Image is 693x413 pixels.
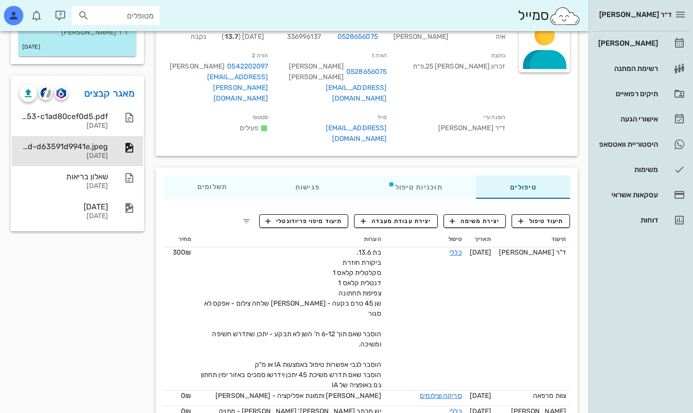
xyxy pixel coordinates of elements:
a: משימות [592,158,689,181]
span: פ״ת [413,62,424,70]
div: תוכניות טיפול [353,175,476,199]
div: 45357b28-0e0e-4e46-ae8d-d63591d9941e.jpeg [19,142,108,151]
div: [DATE] [19,152,108,160]
p: ד"ר [PERSON_NAME] [26,27,128,38]
div: היסטוריית וואטסאפ [596,140,658,148]
button: romexis logo [54,86,68,100]
div: עסקאות אשראי [596,191,658,199]
div: [DATE] [19,182,108,190]
span: תשלומים [197,184,227,190]
div: משימות [596,166,658,173]
div: [DATE] [19,212,108,221]
span: , [424,62,426,70]
button: cliniview logo [39,86,53,100]
div: ד"ר [PERSON_NAME] [499,247,566,258]
th: הערות [195,232,385,247]
div: סמייל [518,5,581,26]
div: ד״ר [PERSON_NAME] [394,110,513,150]
button: תיעוד טיפול [512,214,570,228]
small: [DATE] [22,42,40,52]
span: [DATE] [470,392,492,400]
button: תיעוד מיפוי פריודונטלי [259,214,349,228]
div: פגישות [261,175,354,199]
a: 0528656075 [338,32,378,42]
a: אישורי הגעה [592,107,689,131]
small: הורה 1 [372,52,387,59]
span: ד״ר [PERSON_NAME] [599,10,672,19]
img: romexis logo [56,88,66,99]
span: 336996137 [287,33,321,41]
div: [PERSON_NAME] [PERSON_NAME] [284,61,387,83]
span: [DATE] ( ) [222,33,264,41]
a: דוחות [592,208,689,232]
div: שאלון בריאות [19,172,108,181]
div: נקבה [158,18,214,48]
a: [PERSON_NAME] [592,32,689,55]
img: cliniview logo [40,87,52,99]
span: פעילים [240,124,259,132]
div: [PERSON_NAME] [165,61,268,72]
div: טיפולים [476,175,570,199]
a: [EMAIL_ADDRESS][DOMAIN_NAME] [326,124,387,143]
small: כתובת [491,52,506,59]
strong: 13.7 [225,33,238,41]
div: דוחות [596,216,658,224]
span: תג [29,8,35,14]
small: מייל [377,114,387,120]
th: תאריך [466,232,496,247]
a: סריקה וצילומים [420,392,462,400]
button: יצירת עבודת מעבדה [354,214,437,228]
span: [DATE] [470,248,492,257]
div: תיקים רפואיים [596,90,658,98]
span: [PERSON_NAME] ותמונת אפליקציה - [PERSON_NAME] [215,392,381,400]
a: היסטוריית וואטסאפ [592,133,689,156]
small: הורה 2 [252,52,268,59]
div: [DATE] [19,122,108,130]
a: עסקאות אשראי [592,183,689,206]
button: יצירת משימה [444,214,506,228]
span: תיעוד מיפוי פריודונטלי [266,217,342,225]
div: צוות מרפאה [499,391,566,401]
th: טיפול [385,232,466,247]
div: רשימת המתנה [596,65,658,72]
div: [PERSON_NAME] [596,39,658,47]
th: תיעוד [495,232,570,247]
span: יצירת עבודת מעבדה [361,217,431,225]
div: [PERSON_NAME] [386,18,456,48]
div: 2385063f-88f0-47a0-9953-c1ad80cef0d5.pdf [19,112,108,121]
a: [EMAIL_ADDRESS][DOMAIN_NAME] [326,84,387,103]
div: איה [456,18,513,48]
span: תיעוד טיפול [518,217,564,225]
a: 0528656075 [346,67,387,77]
a: רשימת המתנה [592,57,689,80]
div: [DATE] [19,202,108,211]
img: SmileCloud logo [549,6,581,26]
div: אישורי הגעה [596,115,658,123]
a: תיקים רפואיים [592,82,689,105]
span: 0₪ [181,392,191,400]
a: כללי [449,248,462,257]
a: 0542202097 [227,61,268,72]
small: סטטוס [253,114,268,120]
span: 300₪ [173,248,191,257]
span: יצירת משימה [450,217,499,225]
th: מחיר [163,232,195,247]
small: הופנה ע״י [483,114,505,120]
a: מאגר קבצים [84,86,135,101]
span: זכרון [PERSON_NAME] 25 [424,62,505,70]
a: [EMAIL_ADDRESS][PERSON_NAME][DOMAIN_NAME] [207,73,268,103]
